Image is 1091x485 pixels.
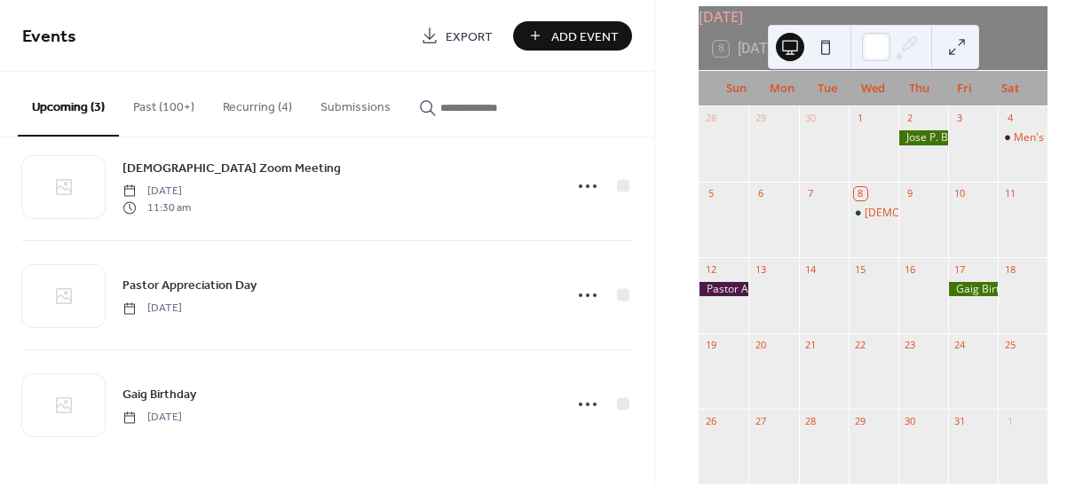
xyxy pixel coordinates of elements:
[854,262,867,276] div: 15
[953,414,967,427] div: 31
[123,277,257,295] span: Pastor Appreciation Day
[123,410,182,426] span: [DATE]
[704,414,717,427] div: 26
[854,112,867,125] div: 1
[754,112,767,125] div: 29
[904,187,917,200] div: 9
[754,339,767,352] div: 20
[854,414,867,427] div: 29
[1003,187,1016,200] div: 11
[123,386,196,404] span: Gaig Birthday
[948,282,998,297] div: Gaig Birthday
[804,339,818,352] div: 21
[854,339,867,352] div: 22
[119,72,209,135] button: Past (100+)
[123,160,341,178] span: [DEMOGRAPHIC_DATA] Zoom Meeting
[551,27,619,46] span: Add Event
[1003,112,1016,125] div: 4
[306,72,405,135] button: Submissions
[804,187,818,200] div: 7
[123,199,191,215] span: 11:30 am
[904,112,917,125] div: 2
[896,71,942,106] div: Thu
[998,130,1048,145] div: Men's Breakfast
[123,301,182,317] span: [DATE]
[699,282,748,297] div: Pastor Appreciation Day
[704,339,717,352] div: 19
[699,6,1048,27] div: [DATE]
[22,20,76,54] span: Events
[904,262,917,276] div: 16
[123,184,191,199] span: [DATE]
[865,206,1056,221] div: [DEMOGRAPHIC_DATA] Zoom Meeting
[759,71,805,106] div: Mon
[446,27,493,46] span: Export
[704,112,717,125] div: 28
[123,384,196,404] a: Gaig Birthday
[513,21,632,51] button: Add Event
[804,262,818,276] div: 14
[1003,262,1016,276] div: 18
[804,414,818,427] div: 28
[850,71,897,106] div: Wed
[804,112,818,125] div: 30
[942,71,988,106] div: Fri
[209,72,306,135] button: Recurring (4)
[704,262,717,276] div: 12
[123,275,257,295] a: Pastor Appreciation Day
[953,187,967,200] div: 10
[904,414,917,427] div: 30
[1003,339,1016,352] div: 25
[898,130,948,145] div: Jose P. Birthday
[804,71,850,106] div: Tue
[754,414,767,427] div: 27
[704,187,717,200] div: 5
[754,262,767,276] div: 13
[1003,414,1016,427] div: 1
[754,187,767,200] div: 6
[904,339,917,352] div: 23
[713,71,759,106] div: Sun
[123,158,341,178] a: [DEMOGRAPHIC_DATA] Zoom Meeting
[953,339,967,352] div: 24
[849,206,898,221] div: Ladies Zoom Meeting
[18,72,119,137] button: Upcoming (3)
[854,187,867,200] div: 8
[953,112,967,125] div: 3
[407,21,506,51] a: Export
[987,71,1033,106] div: Sat
[953,262,967,276] div: 17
